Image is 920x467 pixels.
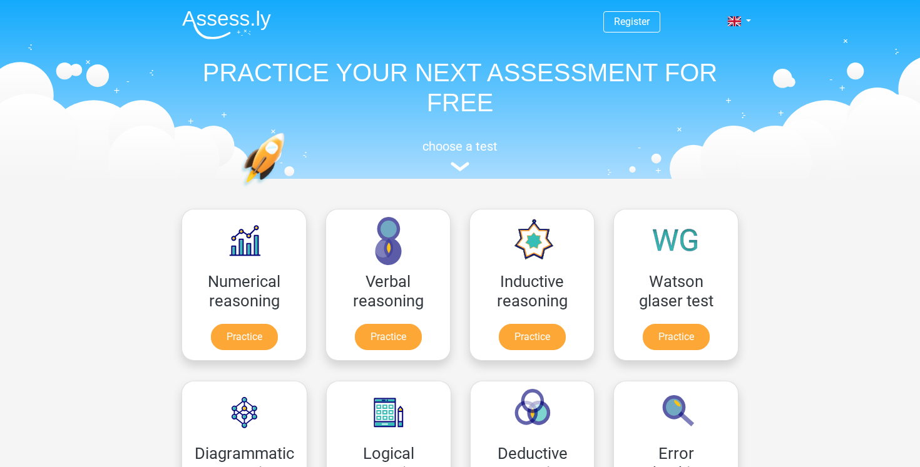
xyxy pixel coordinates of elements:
a: Practice [355,324,422,350]
a: Practice [643,324,710,350]
h5: choose a test [172,139,748,154]
a: Practice [211,324,278,350]
h1: PRACTICE YOUR NEXT ASSESSMENT FOR FREE [172,58,748,118]
img: assessment [451,162,469,171]
a: Register [614,16,650,28]
a: choose a test [172,139,748,172]
img: Assessly [182,10,271,39]
a: Practice [499,324,566,350]
img: practice [241,133,333,246]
